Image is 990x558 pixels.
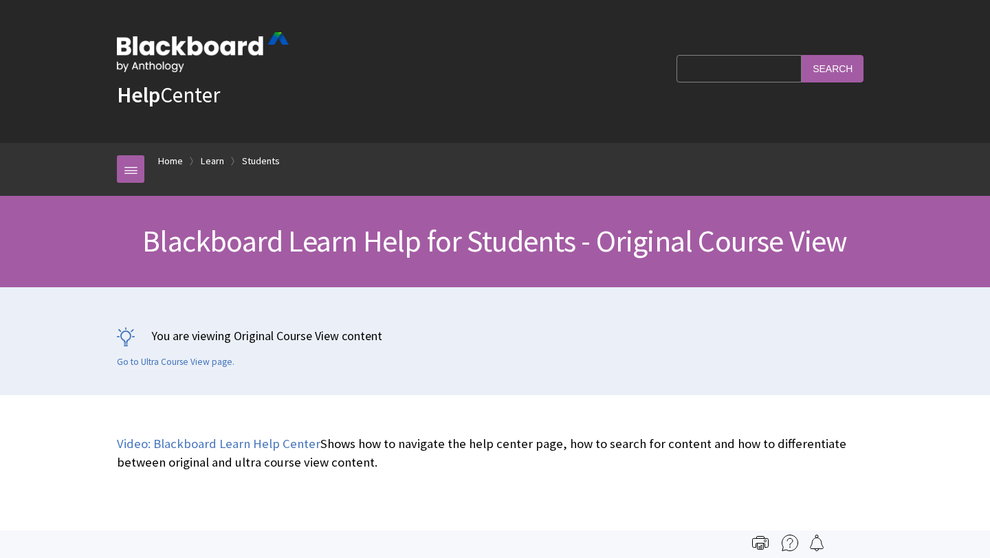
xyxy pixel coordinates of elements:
[808,535,825,551] img: Follow this page
[117,436,320,452] a: Video: Blackboard Learn Help Center
[117,81,220,109] a: HelpCenter
[752,535,769,551] img: Print
[117,356,234,368] a: Go to Ultra Course View page.
[117,327,873,344] p: You are viewing Original Course View content
[201,153,224,170] a: Learn
[117,435,873,471] p: Shows how to navigate the help center page, how to search for content and how to differentiate be...
[802,55,863,82] input: Search
[117,81,160,109] strong: Help
[142,222,847,260] span: Blackboard Learn Help for Students - Original Course View
[117,32,289,72] img: Blackboard by Anthology
[158,153,183,170] a: Home
[782,535,798,551] img: More help
[242,153,280,170] a: Students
